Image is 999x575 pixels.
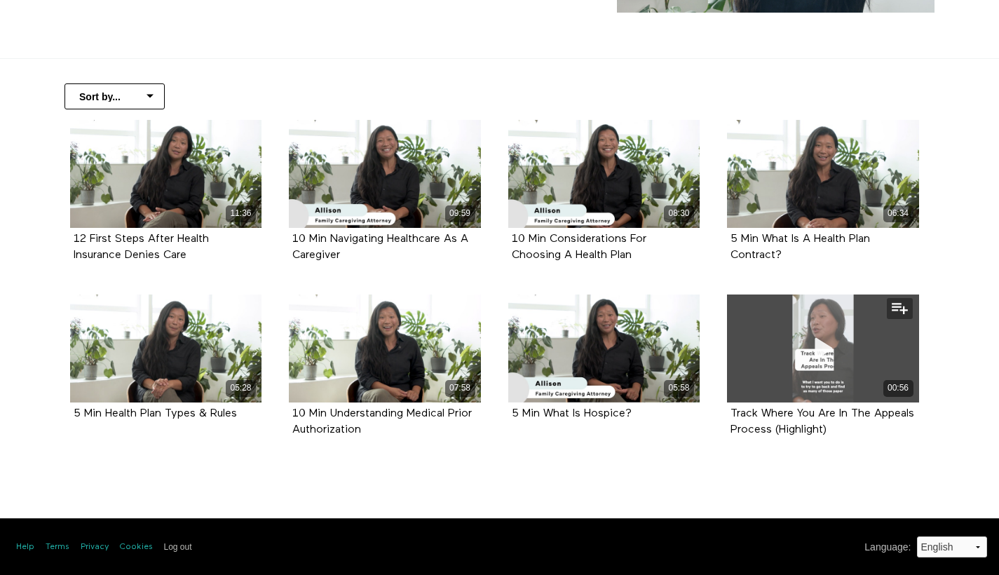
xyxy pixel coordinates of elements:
[508,120,700,228] a: 10 Min Considerations For Choosing A Health Plan 08:30
[16,541,34,553] a: Help
[292,408,472,435] a: 10 Min Understanding Medical Prior Authorization
[120,541,153,553] a: Cookies
[445,205,475,222] div: 09:59
[292,234,468,261] strong: 10 Min Navigating Healthcare As A Caregiver
[730,408,914,435] a: Track Where You Are In The Appeals Process (Highlight)
[226,205,256,222] div: 11:36
[883,205,913,222] div: 06:34
[292,234,468,260] a: 10 Min Navigating Healthcare As A Caregiver
[727,120,919,228] a: 5 Min What Is A Health Plan Contract? 06:34
[74,234,209,260] a: 12 First Steps After Health Insurance Denies Care
[883,380,913,396] div: 00:56
[512,234,646,260] a: 10 Min Considerations For Choosing A Health Plan
[512,234,646,261] strong: 10 Min Considerations For Choosing A Health Plan
[664,205,694,222] div: 08:30
[445,380,475,396] div: 07:58
[70,120,262,228] a: 12 First Steps After Health Insurance Denies Care 11:36
[864,540,911,555] label: Language :
[289,295,481,402] a: 10 Min Understanding Medical Prior Authorization 07:58
[81,541,109,553] a: Privacy
[730,234,870,260] a: 5 Min What Is A Health Plan Contract?
[727,295,919,402] a: Track Where You Are In The Appeals Process (Highlight) 00:56
[887,298,913,319] button: Add to my list
[70,295,262,402] a: 5 Min Health Plan Types & Rules 05:28
[730,234,870,261] strong: 5 Min What Is A Health Plan Contract?
[74,234,209,261] strong: 12 First Steps After Health Insurance Denies Care
[46,541,69,553] a: Terms
[74,408,237,419] a: 5 Min Health Plan Types & Rules
[289,120,481,228] a: 10 Min Navigating Healthcare As A Caregiver 09:59
[164,542,192,552] input: Log out
[226,380,256,396] div: 05:28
